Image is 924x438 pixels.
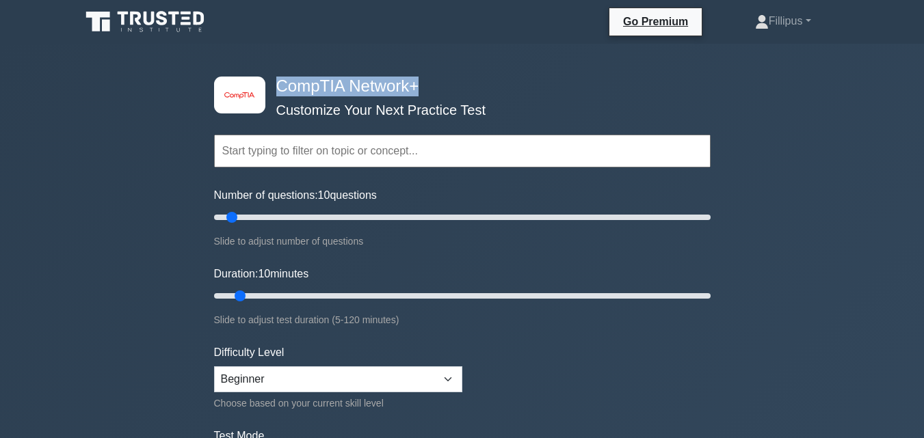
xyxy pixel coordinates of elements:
[214,135,711,167] input: Start typing to filter on topic or concept...
[615,13,696,30] a: Go Premium
[214,187,377,204] label: Number of questions: questions
[214,344,285,361] label: Difficulty Level
[318,189,330,201] span: 10
[214,395,462,411] div: Choose based on your current skill level
[722,8,844,35] a: Fillipus
[271,77,644,96] h4: CompTIA Network+
[214,233,711,249] div: Slide to adjust number of questions
[214,266,309,282] label: Duration: minutes
[214,312,711,328] div: Slide to adjust test duration (5-120 minutes)
[258,268,270,279] span: 10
